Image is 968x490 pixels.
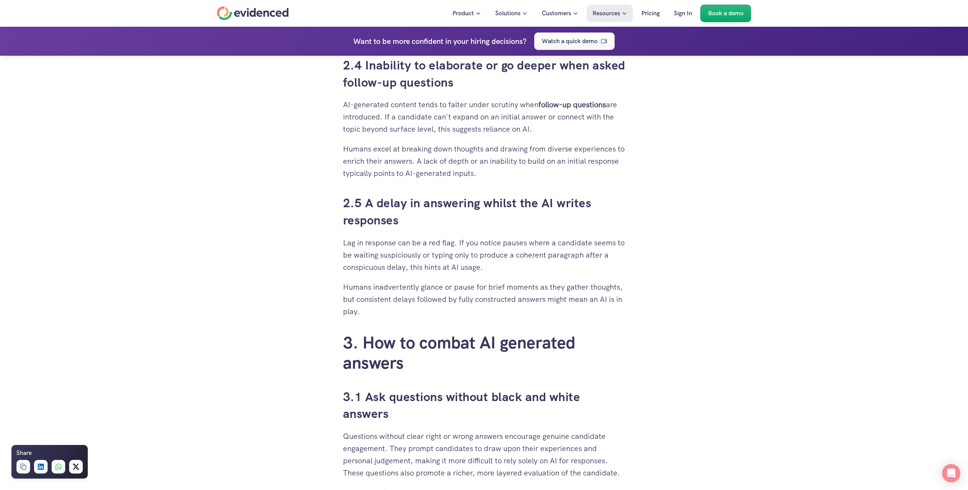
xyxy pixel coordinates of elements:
[343,430,625,479] p: Questions without clear right or wrong answers encourage genuine candidate engagement. They promp...
[343,195,594,228] a: 2.5 A delay in answering whilst the AI writes responses
[453,8,474,18] p: Product
[708,8,744,18] p: Book a demo
[593,8,620,18] p: Resources
[343,281,625,318] p: Humans inadvertently glance or pause for brief moments as they gather thoughts, but consistent de...
[16,448,32,458] h6: Share
[343,389,583,422] a: 3.1 Ask questions without black and white answers
[343,332,580,374] a: 3. How to combat AI generated answers
[538,100,606,110] strong: follow-up questions
[701,5,751,22] a: Book a demo
[942,464,960,482] div: Open Intercom Messenger
[495,8,520,18] p: Solutions
[542,8,571,18] p: Customers
[641,8,660,18] p: Pricing
[343,57,629,90] a: 2.4 Inability to elaborate or go deeper when asked follow-up questions
[674,8,692,18] p: Sign In
[343,98,625,135] p: AI-generated content tends to falter under scrutiny when are introduced. If a candidate can't exp...
[668,5,698,22] a: Sign In
[542,36,598,46] p: Watch a quick demo
[217,6,289,20] a: Home
[534,32,615,50] a: Watch a quick demo
[636,5,665,22] a: Pricing
[343,143,625,179] p: Humans excel at breaking down thoughts and drawing from diverse experiences to enrich their answe...
[343,237,625,273] p: Lag in response can be a red flag. If you notice pauses where a candidate seems to be waiting sus...
[353,35,527,47] h4: Want to be more confident in your hiring decisions?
